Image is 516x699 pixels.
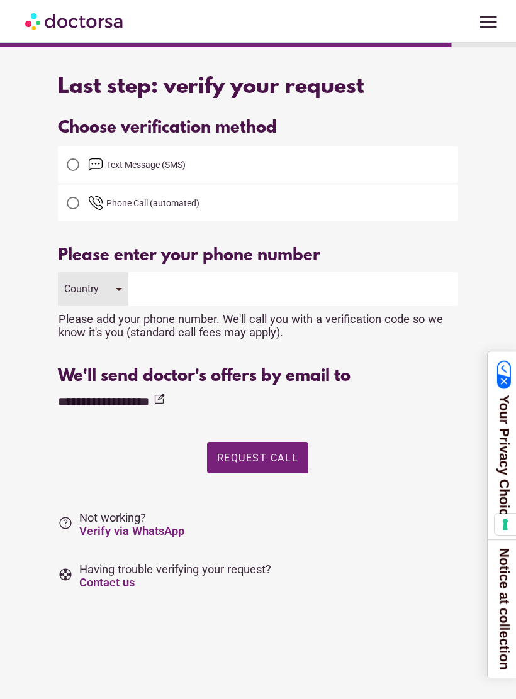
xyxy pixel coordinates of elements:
div: Please add your phone number. We'll call you with a verification code so we know it's you (standa... [58,306,457,339]
i: edit_square [153,393,165,405]
img: email [88,157,103,172]
div: We'll send doctor's offers by email to [58,367,457,387]
span: menu [476,10,500,34]
span: Not working? [79,511,184,537]
button: Request Call [207,442,308,473]
img: California Consumer Privacy Act (CCPA) Opt-Out Icon [497,360,510,389]
div: Last step: verify your request [58,75,457,100]
a: Verify via WhatsApp [79,524,184,537]
button: Your consent preferences for tracking technologies [495,514,516,535]
i: support [58,567,73,582]
span: Text Message (SMS) [106,160,186,170]
span: Having trouble verifying your request? [79,563,271,589]
img: phone [88,195,103,211]
span: Phone Call (automated) [106,198,199,208]
i: help [58,515,73,531]
a: Contact us [79,576,135,589]
div: Please enter your phone number [58,246,457,266]
div: Country [64,283,103,295]
span: Request Call [217,452,298,464]
div: Choose verification method [58,119,457,138]
img: Doctorsa.com [25,7,125,35]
